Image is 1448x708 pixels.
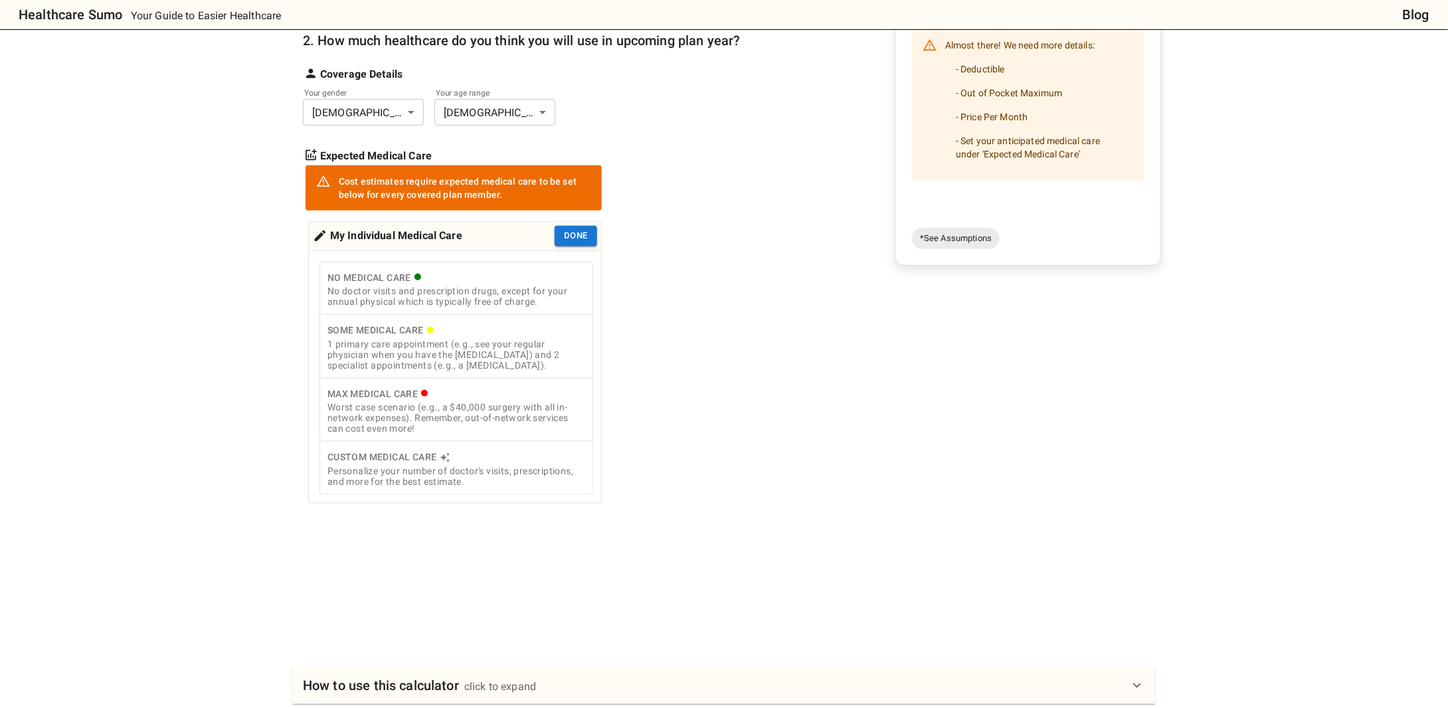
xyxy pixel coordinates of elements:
div: cost type [319,262,593,495]
div: How to use this calculatorclick to expand [292,667,1156,704]
button: No Medical CareNo doctor visits and prescription drugs, except for your annual physical which is ... [319,262,593,315]
div: Custom Medical Care [327,449,585,466]
a: *See Assumptions [912,228,1000,249]
div: Personalize your number of doctor's visits, prescriptions, and more for the best estimate. [327,466,585,487]
li: - Set your anticipated medical care under 'Expected Medical Care' [945,129,1134,166]
li: - Deductible [945,57,1134,81]
div: No doctor visits and prescription drugs, except for your annual physical which is typically free ... [327,286,585,307]
div: Worst case scenario (e.g., a $40,000 surgery with all in-network expenses). Remember, out-of-netw... [327,402,585,434]
strong: Coverage Details [320,66,403,82]
button: Some Medical Care1 primary care appointment (e.g., see your regular physician when you have the [... [319,314,593,379]
div: Cost estimates require expected medical care to be set below for every covered plan member. [339,169,591,207]
div: [DEMOGRAPHIC_DATA] [303,99,424,126]
div: My Individual Medical Care [313,226,462,246]
p: Your Guide to Easier Healthcare [131,8,282,24]
label: Your gender [304,87,405,98]
div: click to expand [464,679,536,695]
div: No Medical Care [327,270,585,286]
label: Your age range [436,87,537,98]
button: Custom Medical CarePersonalize your number of doctor's visits, prescriptions, and more for the be... [319,441,593,495]
button: Max Medical CareWorst case scenario (e.g., a $40,000 surgery with all in-network expenses). Remem... [319,378,593,442]
h6: Healthcare Sumo [19,4,122,25]
strong: Expected Medical Care [320,148,432,164]
div: 1 primary care appointment (e.g., see your regular physician when you have the [MEDICAL_DATA]) an... [327,339,585,371]
div: [DEMOGRAPHIC_DATA] [434,99,555,126]
h6: How to use this calculator [303,675,459,696]
div: Some Medical Care [327,322,585,339]
h6: 2. How much healthcare do you think you will use in upcoming plan year? [303,30,741,51]
div: Max Medical Care [327,386,585,402]
div: Almost there! We need more details: [945,33,1134,177]
span: *See Assumptions [912,232,1000,245]
li: - Out of Pocket Maximum [945,81,1134,105]
button: Done [555,226,597,246]
li: - Price Per Month [945,105,1134,129]
a: Blog [1402,4,1429,25]
a: Healthcare Sumo [8,4,122,25]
